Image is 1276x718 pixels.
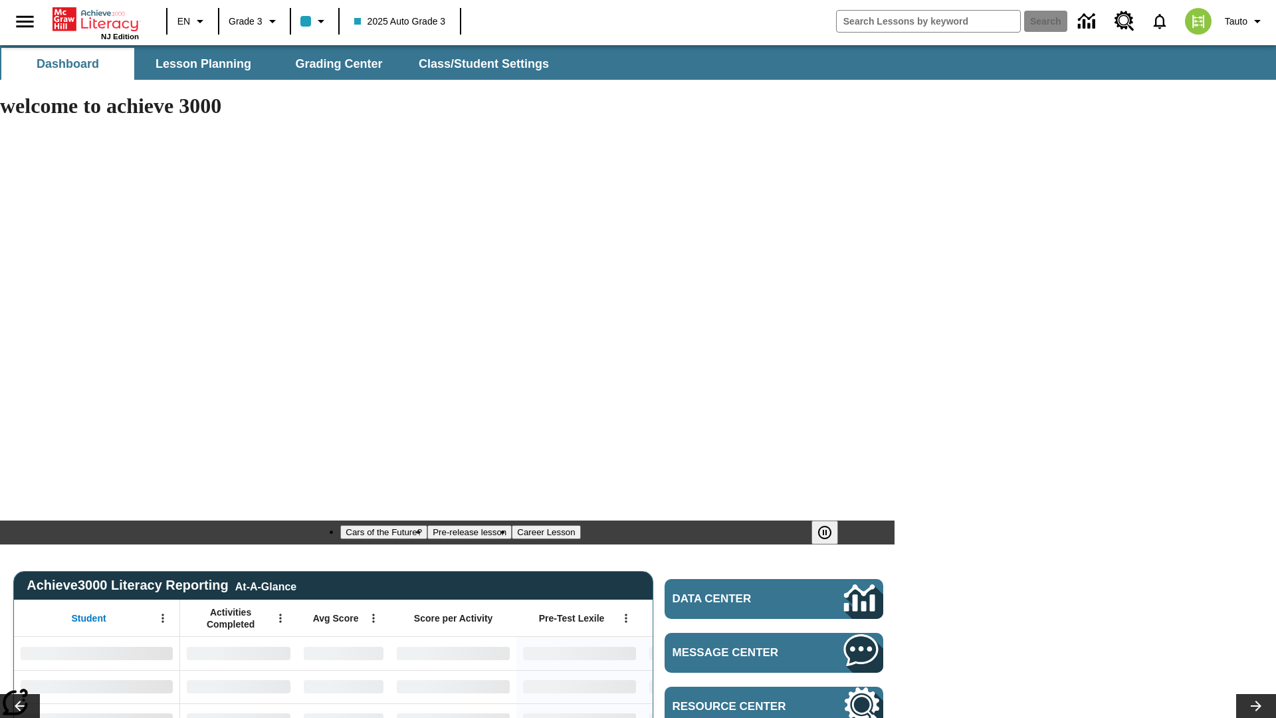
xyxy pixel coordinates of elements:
[414,612,493,624] span: Score per Activity
[72,612,106,624] span: Student
[229,15,263,29] span: Grade 3
[811,521,838,544] button: Pause
[153,608,173,628] button: Open Menu
[180,637,297,670] div: No Data,
[1185,8,1212,35] img: avatar image
[665,633,883,673] a: Message Center
[1070,3,1107,40] a: Data Center
[180,670,297,703] div: No Data,
[270,608,290,628] button: Open Menu
[419,57,549,72] span: Class/Student Settings
[1220,9,1271,33] button: Profile/Settings
[27,578,296,593] span: Achieve3000 Literacy Reporting
[673,646,803,659] span: Message Center
[137,48,270,80] button: Lesson Planning
[354,15,446,29] span: 2025 Auto Grade 3
[1225,15,1247,29] span: Tauto
[156,57,251,72] span: Lesson Planning
[673,700,803,713] span: Resource Center
[1177,4,1220,39] button: Select a new avatar
[1142,4,1177,39] a: Notifications
[427,525,512,539] button: Slide 2 Pre-release lesson
[1236,694,1276,718] button: Lesson carousel, Next
[53,6,139,33] a: Home
[101,33,139,41] span: NJ Edition
[37,57,99,72] span: Dashboard
[295,9,334,33] button: Class color is light blue. Change class color
[177,15,190,29] span: EN
[187,606,274,630] span: Activities Completed
[364,608,383,628] button: Open Menu
[235,578,296,593] div: At-A-Glance
[5,2,45,41] button: Open side menu
[297,637,390,670] div: No Data,
[223,9,286,33] button: Grade: Grade 3, Select a grade
[665,579,883,619] a: Data Center
[297,670,390,703] div: No Data,
[295,57,382,72] span: Grading Center
[408,48,560,80] button: Class/Student Settings
[539,612,605,624] span: Pre-Test Lexile
[616,608,636,628] button: Open Menu
[171,9,214,33] button: Language: EN, Select a language
[272,48,405,80] button: Grading Center
[811,521,851,544] div: Pause
[53,5,139,41] div: Home
[340,525,427,539] button: Slide 1 Cars of the Future?
[1107,3,1142,39] a: Resource Center, Will open in new tab
[313,612,359,624] span: Avg Score
[512,525,580,539] button: Slide 3 Career Lesson
[643,670,769,703] div: No Data,
[1,48,134,80] button: Dashboard
[643,637,769,670] div: No Data,
[673,592,798,606] span: Data Center
[837,11,1020,32] input: search field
